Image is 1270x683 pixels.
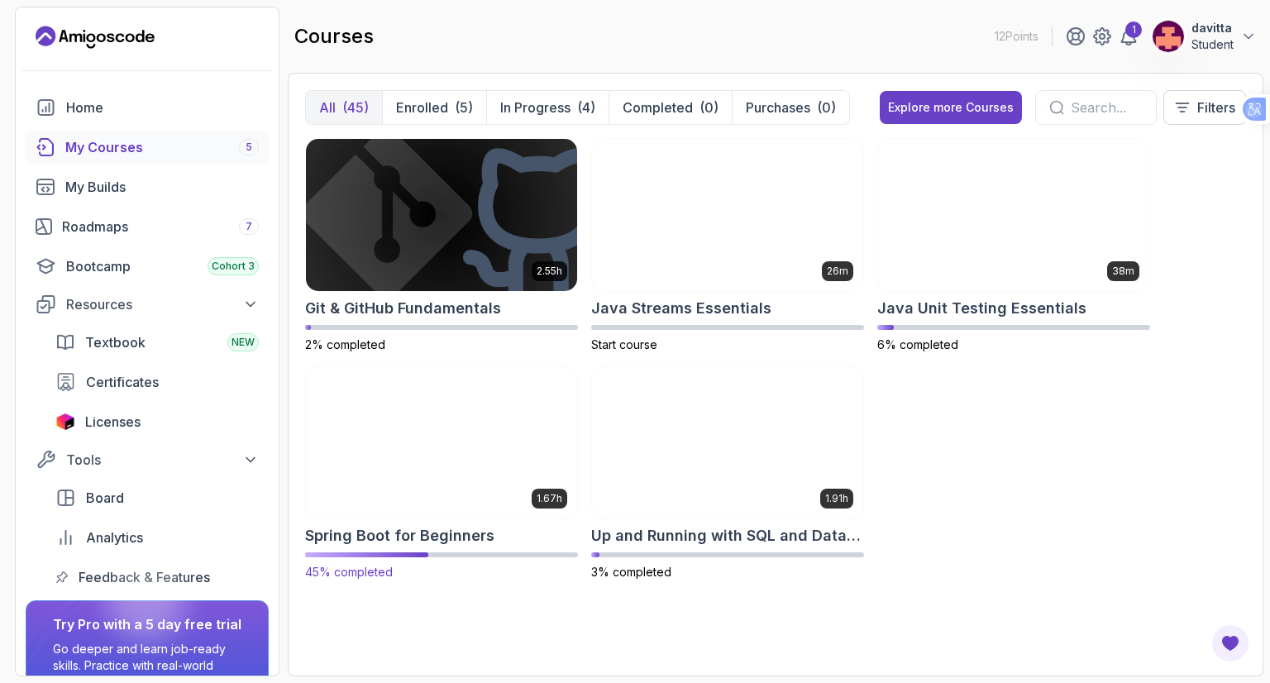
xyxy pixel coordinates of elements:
span: 3% completed [591,565,671,579]
button: Resources [26,289,269,319]
span: Textbook [85,332,146,352]
h2: courses [294,23,374,50]
div: (4) [577,98,595,117]
div: My Builds [65,177,259,197]
p: davitta [1191,20,1234,36]
h2: Java Streams Essentials [591,297,771,320]
a: board [45,481,269,514]
span: Board [86,488,124,508]
a: feedback [45,561,269,594]
p: Purchases [746,98,810,117]
span: 45% completed [305,565,393,579]
a: builds [26,170,269,203]
h2: Java Unit Testing Essentials [877,297,1086,320]
p: 1.67h [537,492,562,505]
span: Cohort 3 [212,260,255,273]
div: Explore more Courses [888,99,1014,116]
a: roadmaps [26,210,269,243]
span: Licenses [85,412,141,432]
button: Open Feedback Button [1210,623,1250,663]
p: Filters [1197,98,1235,117]
span: 6% completed [877,337,958,351]
div: My Courses [65,137,259,157]
p: All [319,98,336,117]
span: Analytics [86,528,143,547]
button: In Progress(4) [486,91,609,124]
a: certificates [45,365,269,399]
span: 2% completed [305,337,385,351]
img: Java Streams Essentials card [592,139,863,291]
span: Start course [591,337,657,351]
p: 12 Points [995,28,1038,45]
h2: Up and Running with SQL and Databases [591,524,864,547]
h2: Git & GitHub Fundamentals [305,297,501,320]
button: Purchases(0) [732,91,849,124]
p: Completed [623,98,693,117]
div: (5) [455,98,473,117]
div: (0) [817,98,836,117]
p: 2.55h [537,265,562,278]
img: Java Unit Testing Essentials card [878,139,1149,291]
div: (45) [342,98,369,117]
button: Tools [26,445,269,475]
p: 26m [827,265,848,278]
a: 1 [1119,26,1139,46]
a: bootcamp [26,250,269,283]
p: Enrolled [396,98,448,117]
span: Feedback & Features [79,567,210,587]
a: textbook [45,326,269,359]
img: user profile image [1153,21,1184,52]
p: 1.91h [825,492,848,505]
div: Roadmaps [62,217,259,236]
div: Home [66,98,259,117]
button: Enrolled(5) [382,91,486,124]
img: Up and Running with SQL and Databases card [592,367,863,519]
div: Bootcamp [66,256,259,276]
div: Resources [66,294,259,314]
div: 1 [1125,21,1142,38]
p: Student [1191,36,1234,53]
img: Spring Boot for Beginners card [299,363,584,523]
img: jetbrains icon [55,413,75,430]
h2: Spring Boot for Beginners [305,524,494,547]
button: All(45) [306,91,382,124]
a: Landing page [36,24,155,50]
a: licenses [45,405,269,438]
input: Search... [1071,98,1143,117]
a: analytics [45,521,269,554]
span: NEW [232,336,255,349]
p: 38m [1112,265,1134,278]
span: 7 [246,220,252,233]
a: courses [26,131,269,164]
button: user profile imagedavittaStudent [1152,20,1257,53]
a: home [26,91,269,124]
span: Certificates [86,372,159,392]
p: In Progress [500,98,571,117]
button: Filters [1163,90,1246,125]
button: Explore more Courses [880,91,1022,124]
img: Git & GitHub Fundamentals card [306,139,577,291]
div: (0) [699,98,719,117]
div: Tools [66,450,259,470]
button: Completed(0) [609,91,732,124]
span: 5 [246,141,252,154]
